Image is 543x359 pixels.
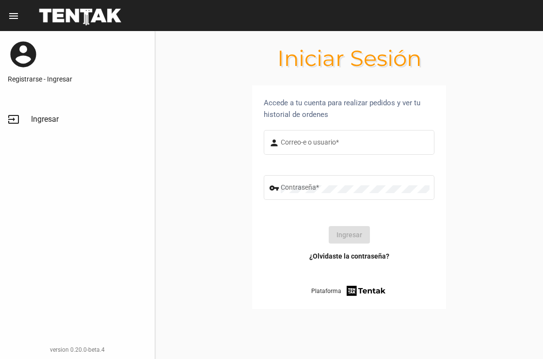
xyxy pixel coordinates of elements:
a: Registrarse - Ingresar [8,74,147,84]
mat-icon: vpn_key [269,182,281,194]
mat-icon: menu [8,10,19,22]
span: Ingresar [31,114,59,124]
a: ¿Olvidaste la contraseña? [309,251,389,261]
mat-icon: person [269,137,281,149]
mat-icon: input [8,114,19,125]
div: Accede a tu cuenta para realizar pedidos y ver tu historial de ordenes [264,97,434,120]
button: Ingresar [329,226,370,244]
mat-icon: account_circle [8,39,39,70]
h1: Iniciar Sesión [155,50,543,66]
img: tentak-firm.png [345,284,387,297]
span: Plataforma [311,286,341,296]
div: version 0.20.0-beta.4 [8,345,147,355]
a: Plataforma [311,284,387,297]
